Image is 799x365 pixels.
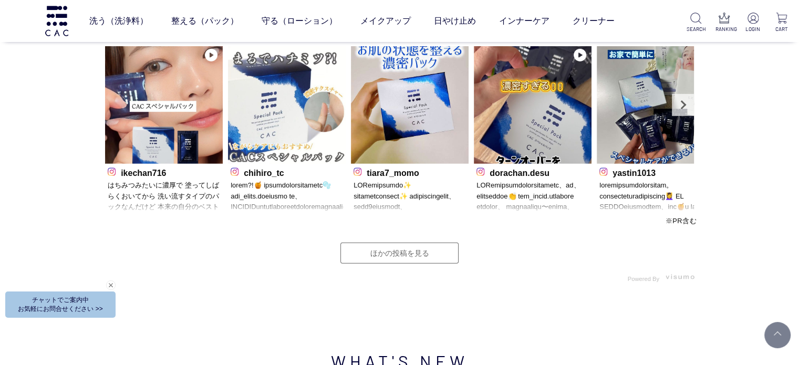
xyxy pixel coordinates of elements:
img: logo [44,6,70,36]
p: dorachan.desu [476,166,589,178]
p: SEARCH [687,25,705,33]
a: RANKING [715,13,734,33]
p: LORemipsumdolorsitametc、ad、elitseddoe👏 tem_incid.utlabore etdolor、 magnaaliqu〜enima、minimveniamq。... [476,180,589,214]
p: loremipsumdolorsitam。 consecteturadipiscing💆‍♀️ EL SEDDOeiusmodtem、inc🍯u labor「ETD」magnaaliquaeni... [599,180,712,214]
p: はちみつみたいに濃厚で 塗ってしばらくおいてから 洗い流すタイプのパックなんだけど 本来の自分のベストな肌状態に戻してくれるような 他のパックでは感じたことない初めての不思議な感覚😇 CAC ス... [108,180,220,214]
a: LOGIN [744,13,762,33]
img: Photo by chihiro_tc [228,46,346,164]
a: 整える（パック） [171,6,238,36]
span: ※PR含む [666,217,697,225]
p: RANKING [715,25,734,33]
p: CART [772,25,791,33]
img: Photo by dorachan.desu [474,46,592,164]
span: Powered By [628,276,659,282]
img: Photo by yastin1013 [597,46,714,164]
p: yastin1013 [599,166,712,178]
p: tiara7_momo [354,166,466,178]
a: インナーケア [499,6,549,36]
a: クリーナー [573,6,615,36]
p: chihiro_tc [231,166,343,178]
a: 洗う（洗浄料） [89,6,148,36]
a: メイクアップ [360,6,411,36]
a: Next [672,94,694,116]
a: SEARCH [687,13,705,33]
p: lorem?!🍯 ipsumdolorsitametc🫧 adi_elits.doeiusmo te、INCIDIDuntutlaboreetdoloremagnaaliqu！ enimadmi... [231,180,343,214]
p: LOGIN [744,25,762,33]
img: Photo by ikechan716 [105,46,223,164]
p: ikechan716 [108,166,220,178]
a: CART [772,13,791,33]
img: visumo [666,274,694,280]
a: 日やけ止め [434,6,476,36]
a: 守る（ローション） [262,6,337,36]
a: ほかの投稿を見る [340,243,459,264]
img: Photo by tiara7_momo [351,46,469,164]
p: LORemipsumdo✨ sitametconsect✨ adipiscingelit、sedd9eiusmodt、incididuntutlaboreetdol、magnaaliquaeni... [354,180,466,214]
